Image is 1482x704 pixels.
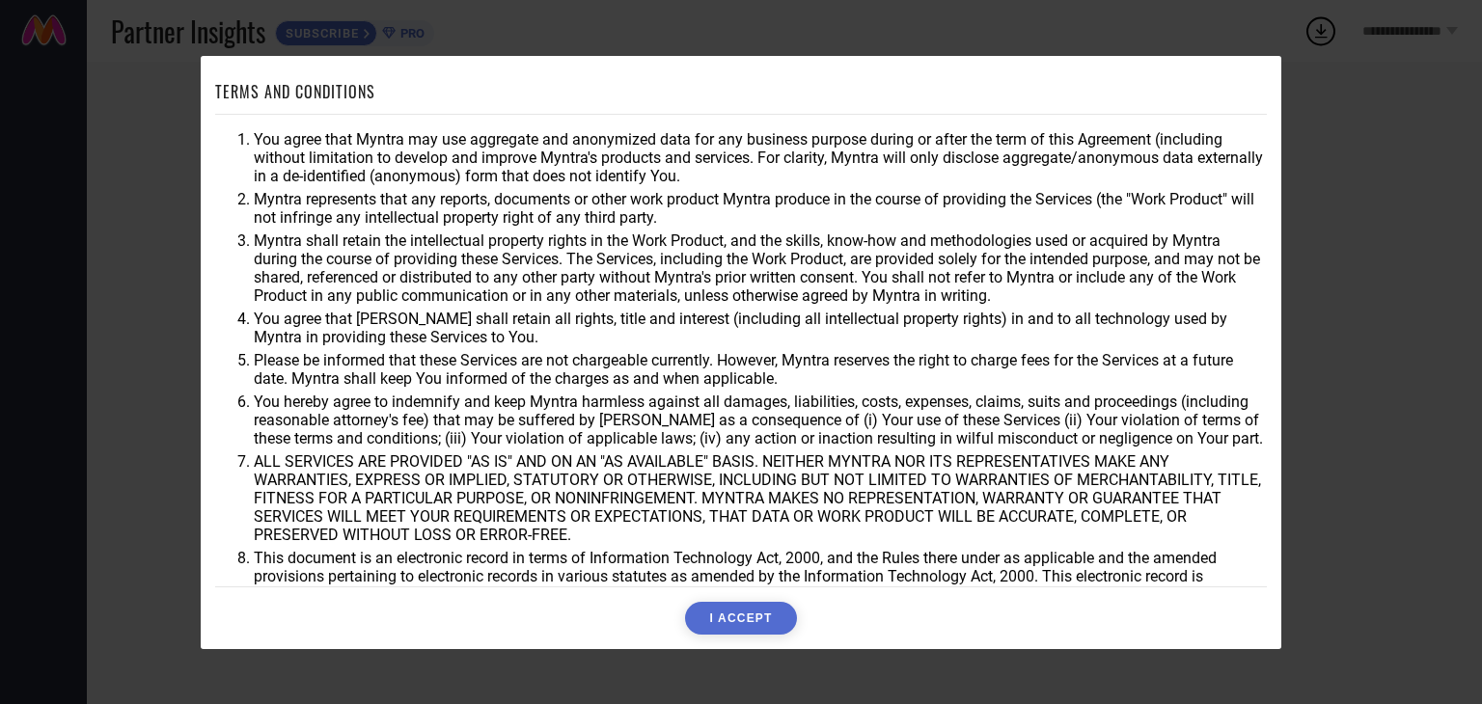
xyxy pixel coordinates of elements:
[254,231,1267,305] li: Myntra shall retain the intellectual property rights in the Work Product, and the skills, know-ho...
[254,130,1267,185] li: You agree that Myntra may use aggregate and anonymized data for any business purpose during or af...
[254,549,1267,604] li: This document is an electronic record in terms of Information Technology Act, 2000, and the Rules...
[254,310,1267,346] li: You agree that [PERSON_NAME] shall retain all rights, title and interest (including all intellect...
[254,351,1267,388] li: Please be informed that these Services are not chargeable currently. However, Myntra reserves the...
[215,80,375,103] h1: TERMS AND CONDITIONS
[254,393,1267,447] li: You hereby agree to indemnify and keep Myntra harmless against all damages, liabilities, costs, e...
[254,452,1267,544] li: ALL SERVICES ARE PROVIDED "AS IS" AND ON AN "AS AVAILABLE" BASIS. NEITHER MYNTRA NOR ITS REPRESEN...
[254,190,1267,227] li: Myntra represents that any reports, documents or other work product Myntra produce in the course ...
[685,602,796,635] button: I ACCEPT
